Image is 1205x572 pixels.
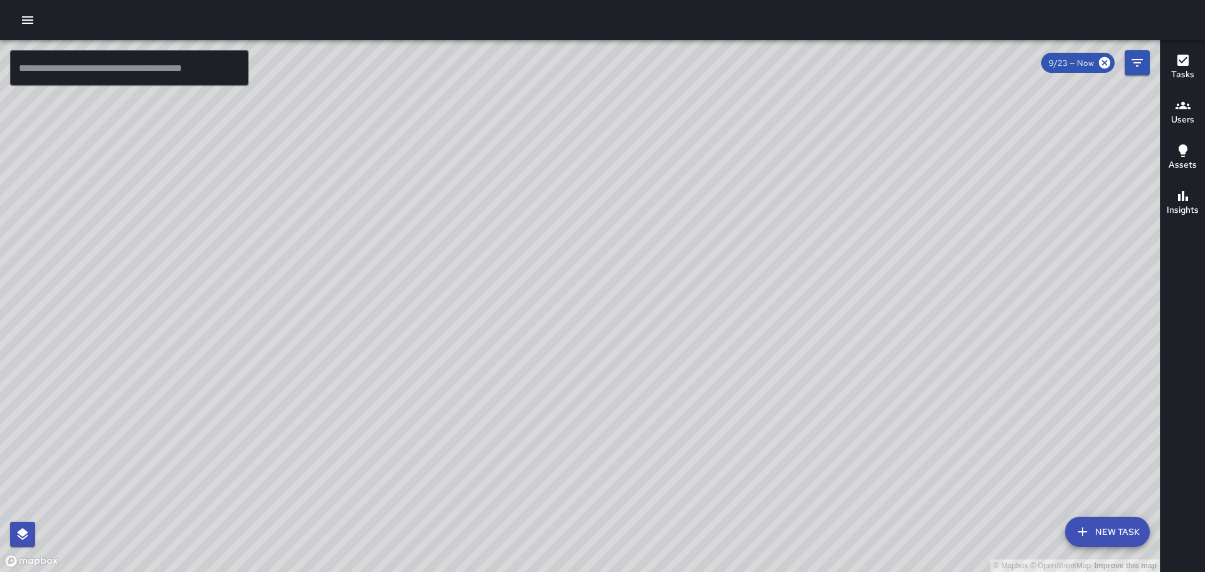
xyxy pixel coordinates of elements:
button: Users [1160,90,1205,136]
h6: Insights [1167,203,1199,217]
button: Tasks [1160,45,1205,90]
span: 9/23 — Now [1041,58,1101,68]
button: Assets [1160,136,1205,181]
button: Filters [1125,50,1150,75]
button: New Task [1065,517,1150,547]
div: 9/23 — Now [1041,53,1115,73]
h6: Tasks [1171,68,1194,82]
button: Insights [1160,181,1205,226]
h6: Users [1171,113,1194,127]
h6: Assets [1169,158,1197,172]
